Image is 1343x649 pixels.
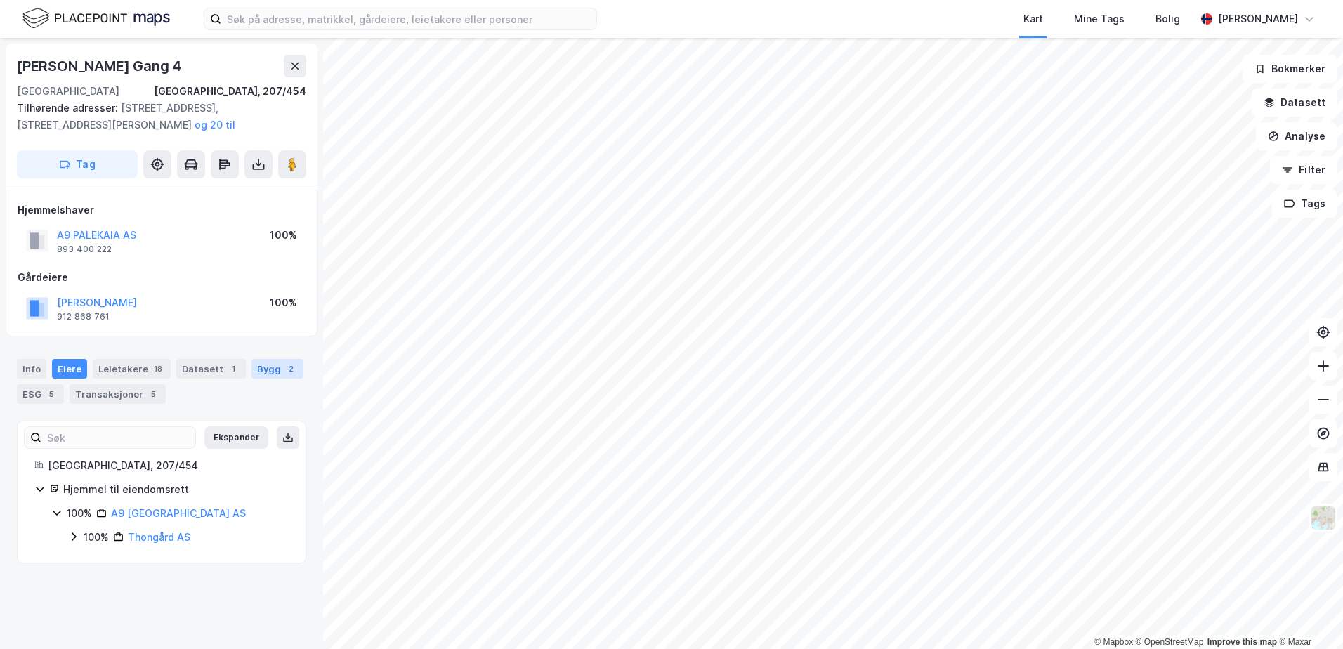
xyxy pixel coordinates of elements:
[22,6,170,31] img: logo.f888ab2527a4732fd821a326f86c7f29.svg
[221,8,596,29] input: Søk på adresse, matrikkel, gårdeiere, leietakere eller personer
[17,100,295,133] div: [STREET_ADDRESS], [STREET_ADDRESS][PERSON_NAME]
[146,387,160,401] div: 5
[1270,156,1337,184] button: Filter
[93,359,171,379] div: Leietakere
[111,507,246,519] a: A9 [GEOGRAPHIC_DATA] AS
[41,427,195,448] input: Søk
[1207,637,1277,647] a: Improve this map
[17,150,138,178] button: Tag
[204,426,268,449] button: Ekspander
[1310,504,1337,531] img: Z
[1218,11,1298,27] div: [PERSON_NAME]
[1243,55,1337,83] button: Bokmerker
[128,531,190,543] a: Thongård AS
[1273,582,1343,649] iframe: Chat Widget
[1252,88,1337,117] button: Datasett
[1136,637,1204,647] a: OpenStreetMap
[84,529,109,546] div: 100%
[1272,190,1337,218] button: Tags
[284,362,298,376] div: 2
[57,311,110,322] div: 912 868 761
[270,294,297,311] div: 100%
[151,362,165,376] div: 18
[48,457,289,474] div: [GEOGRAPHIC_DATA], 207/454
[52,359,87,379] div: Eiere
[226,362,240,376] div: 1
[18,202,306,218] div: Hjemmelshaver
[70,384,166,404] div: Transaksjoner
[63,481,289,498] div: Hjemmel til eiendomsrett
[1155,11,1180,27] div: Bolig
[1074,11,1125,27] div: Mine Tags
[1023,11,1043,27] div: Kart
[57,244,112,255] div: 893 400 222
[251,359,303,379] div: Bygg
[270,227,297,244] div: 100%
[67,505,92,522] div: 100%
[176,359,246,379] div: Datasett
[17,359,46,379] div: Info
[18,269,306,286] div: Gårdeiere
[17,55,184,77] div: [PERSON_NAME] Gang 4
[1256,122,1337,150] button: Analyse
[1273,582,1343,649] div: Kontrollprogram for chat
[17,384,64,404] div: ESG
[17,83,119,100] div: [GEOGRAPHIC_DATA]
[17,102,121,114] span: Tilhørende adresser:
[44,387,58,401] div: 5
[1094,637,1133,647] a: Mapbox
[154,83,306,100] div: [GEOGRAPHIC_DATA], 207/454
